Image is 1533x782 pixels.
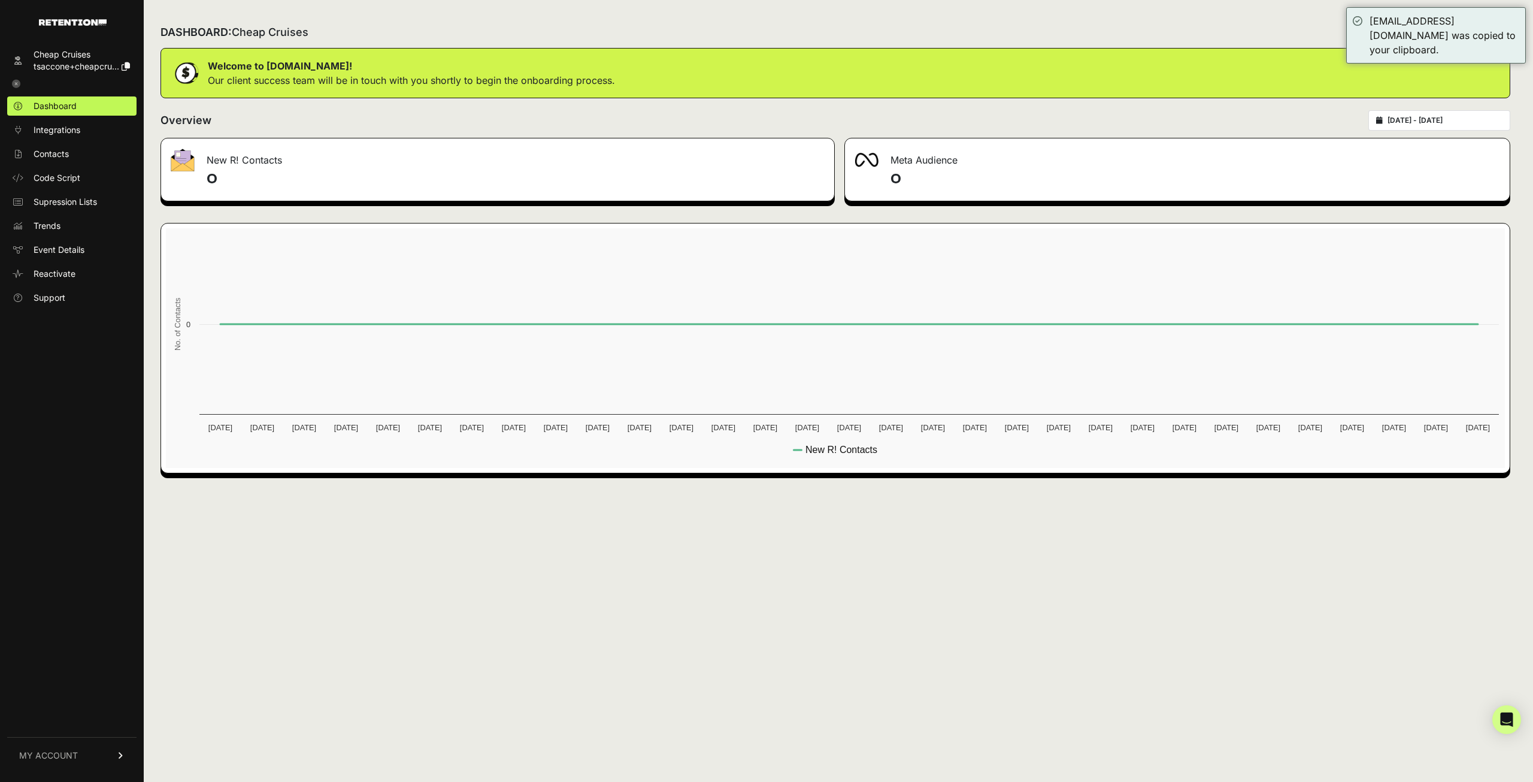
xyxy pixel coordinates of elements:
[34,148,69,160] span: Contacts
[1340,423,1364,432] text: [DATE]
[208,73,615,87] p: Our client success team will be in touch with you shortly to begin the onboarding process.
[292,423,316,432] text: [DATE]
[1214,423,1238,432] text: [DATE]
[161,138,834,174] div: New R! Contacts
[34,172,80,184] span: Code Script
[34,268,75,280] span: Reactivate
[7,168,137,188] a: Code Script
[7,192,137,212] a: Supression Lists
[845,138,1510,174] div: Meta Audience
[207,170,825,189] h4: 0
[1382,423,1406,432] text: [DATE]
[890,170,1500,189] h4: 0
[34,196,97,208] span: Supression Lists
[19,750,78,762] span: MY ACCOUNT
[34,124,80,136] span: Integrations
[208,60,352,72] strong: Welcome to [DOMAIN_NAME]!
[160,112,211,129] h2: Overview
[1424,423,1448,432] text: [DATE]
[921,423,945,432] text: [DATE]
[1370,14,1519,57] div: [EMAIL_ADDRESS][DOMAIN_NAME] was copied to your clipboard.
[1256,423,1280,432] text: [DATE]
[250,423,274,432] text: [DATE]
[1005,423,1029,432] text: [DATE]
[7,144,137,164] a: Contacts
[186,320,190,329] text: 0
[460,423,484,432] text: [DATE]
[34,244,84,256] span: Event Details
[628,423,652,432] text: [DATE]
[502,423,526,432] text: [DATE]
[805,445,877,455] text: New R! Contacts
[1492,705,1521,734] div: Open Intercom Messenger
[879,423,903,432] text: [DATE]
[7,216,137,235] a: Trends
[334,423,358,432] text: [DATE]
[1466,423,1490,432] text: [DATE]
[837,423,861,432] text: [DATE]
[1298,423,1322,432] text: [DATE]
[34,100,77,112] span: Dashboard
[963,423,987,432] text: [DATE]
[711,423,735,432] text: [DATE]
[34,49,130,61] div: Cheap Cruises
[7,45,137,76] a: Cheap Cruises tsaccone+cheapcru...
[1131,423,1155,432] text: [DATE]
[544,423,568,432] text: [DATE]
[7,240,137,259] a: Event Details
[160,24,308,41] h2: DASHBOARD:
[208,423,232,432] text: [DATE]
[34,292,65,304] span: Support
[7,120,137,140] a: Integrations
[34,61,119,71] span: tsaccone+cheapcru...
[7,288,137,307] a: Support
[7,737,137,774] a: MY ACCOUNT
[586,423,610,432] text: [DATE]
[1173,423,1196,432] text: [DATE]
[39,19,107,26] img: Retention.com
[1047,423,1071,432] text: [DATE]
[232,26,308,38] span: Cheap Cruises
[418,423,442,432] text: [DATE]
[7,96,137,116] a: Dashboard
[171,58,201,88] img: dollar-coin-05c43ed7efb7bc0c12610022525b4bbbb207c7efeef5aecc26f025e68dcafac9.png
[34,220,60,232] span: Trends
[753,423,777,432] text: [DATE]
[669,423,693,432] text: [DATE]
[855,153,878,167] img: fa-meta-2f981b61bb99beabf952f7030308934f19ce035c18b003e963880cc3fabeebb7.png
[1089,423,1113,432] text: [DATE]
[173,298,182,351] text: No. of Contacts
[795,423,819,432] text: [DATE]
[7,264,137,283] a: Reactivate
[376,423,400,432] text: [DATE]
[171,149,195,171] img: fa-envelope-19ae18322b30453b285274b1b8af3d052b27d846a4fbe8435d1a52b978f639a2.png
